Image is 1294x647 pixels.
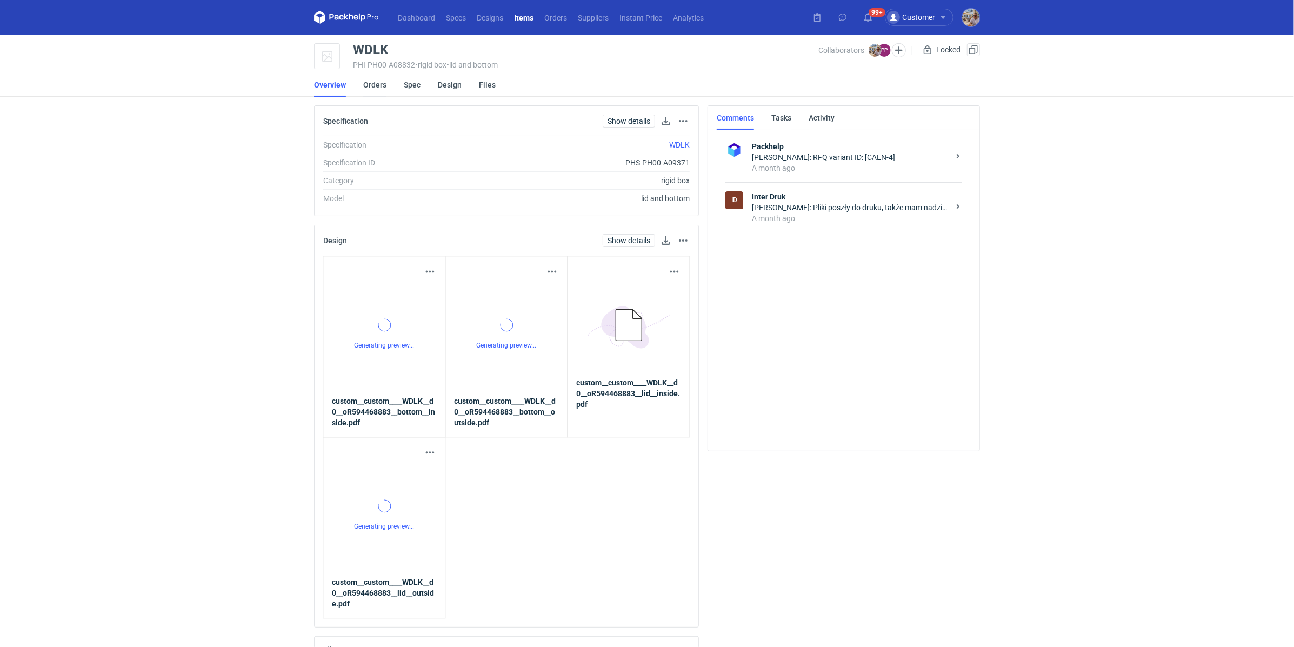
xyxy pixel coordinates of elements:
div: Generating preview... [332,464,437,569]
a: Dashboard [392,11,441,24]
div: Specification [323,139,470,150]
button: Download specification [659,115,672,128]
strong: custom__custom____WDLK__d0__oR594468883__lid__outside.pdf [332,578,435,609]
div: Generating preview... [455,283,559,388]
a: Instant Price [614,11,668,24]
span: • lid and bottom [446,61,498,69]
button: Actions [546,265,559,278]
strong: Inter Druk [752,191,949,202]
img: Michał Palasek [869,44,882,57]
div: rigid box [470,175,690,186]
a: Spec [404,73,421,97]
div: [PERSON_NAME]: RFQ variant ID: [CAEN-4] [752,152,949,163]
a: Show details [603,234,655,247]
a: custom__custom____WDLK__d0__oR594468883__lid__inside.pdf [577,378,681,410]
h2: Specification [323,117,368,125]
button: Duplicate Item [967,43,980,56]
button: Actions [668,265,681,278]
a: Download design [659,234,672,247]
span: Collaborators [818,46,864,55]
a: Design [438,73,462,97]
img: Michał Palasek [962,9,980,26]
a: Activity [809,106,835,130]
div: A month ago [752,163,949,174]
figcaption: ID [725,191,743,209]
a: WDLK [669,141,690,149]
a: Orders [539,11,572,24]
h2: Design [323,236,347,245]
a: Analytics [668,11,709,24]
a: custom__custom____WDLK__d0__oR594468883__lid__outside.pdf [332,577,437,610]
button: Actions [424,265,437,278]
span: • rigid box [415,61,446,69]
strong: custom__custom____WDLK__d0__oR594468883__bottom__outside.pdf [455,397,556,428]
strong: Packhelp [752,141,949,152]
button: Actions [424,446,437,459]
a: Designs [471,11,509,24]
a: Overview [314,73,346,97]
a: Orders [363,73,386,97]
div: Locked [921,43,963,56]
button: Customer [885,9,962,26]
button: Actions [677,115,690,128]
div: WDLK [353,43,388,56]
div: A month ago [752,213,949,224]
a: Show details [603,115,655,128]
a: Specs [441,11,471,24]
svg: Packhelp Pro [314,11,379,24]
a: custom__custom____WDLK__d0__oR594468883__bottom__outside.pdf [455,396,559,429]
img: Packhelp [725,141,743,159]
div: Customer [887,11,935,24]
a: custom__custom____WDLK__d0__oR594468883__bottom__inside.pdf [332,396,437,429]
div: PHS-PH00-A09371 [470,157,690,168]
div: lid and bottom [470,193,690,204]
div: Generating preview... [332,283,437,388]
button: Actions [677,234,690,247]
a: Suppliers [572,11,614,24]
strong: custom__custom____WDLK__d0__oR594468883__lid__inside.pdf [577,379,681,409]
div: PHI-PH00-A08832 [353,61,818,69]
figcaption: PP [878,44,891,57]
div: Model [323,193,470,204]
strong: custom__custom____WDLK__d0__oR594468883__bottom__inside.pdf [332,397,436,428]
a: Tasks [771,106,791,130]
div: [PERSON_NAME]: Pliki poszły do druku, także mam nadzieję, że uda się sztancować [DATE] najpóźniej. [752,202,949,213]
div: Category [323,175,470,186]
button: Edit collaborators [892,43,906,57]
a: Files [479,73,496,97]
a: Comments [717,106,754,130]
div: Specification ID [323,157,470,168]
button: 99+ [859,9,877,26]
div: Inter Druk [725,191,743,209]
a: Items [509,11,539,24]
